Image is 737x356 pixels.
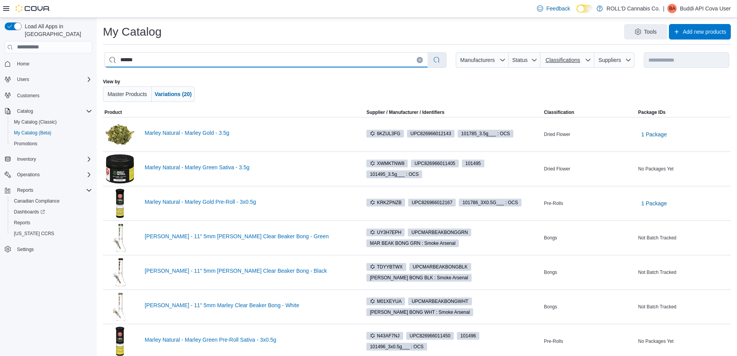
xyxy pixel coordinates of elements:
span: KRKZPNZB [370,199,402,206]
span: TDYYBTWX [370,263,403,270]
button: Home [2,58,95,69]
img: Marley Natural - Marley Gold Pre-Roll - 3x0.5g [104,188,135,219]
span: Canadian Compliance [11,196,92,206]
a: My Catalog (Classic) [11,117,60,127]
button: Customers [2,89,95,101]
button: Add new products [669,24,731,40]
span: UPC 826966011405 [414,160,455,167]
span: Manufacturers [460,57,495,63]
div: No Packages Yet [637,337,731,346]
span: UPCMARBEAKBONGBLK [409,263,471,271]
span: M01XEYUA [370,298,402,305]
button: Canadian Compliance [8,196,95,206]
span: UPC826966011405 [411,160,458,167]
span: Dashboards [11,207,92,217]
span: Operations [14,170,92,179]
span: 101495_3.5g___ : OCS [370,171,419,178]
span: Catalog [17,108,33,114]
span: My Catalog (Beta) [14,130,51,136]
span: UPC MARBEAKBONGGRN [411,229,468,236]
span: [PERSON_NAME] BONG BLK : Smoke Arsenal [370,274,468,281]
p: Buddi API Cova User [680,4,731,13]
span: Settings [14,244,92,254]
span: Promotions [11,139,92,148]
div: Supplier / Manufacturer / Identifiers [366,109,444,115]
a: Dashboards [8,206,95,217]
div: Not Batch Tracked [637,268,731,277]
a: Home [14,59,32,69]
span: Users [14,75,92,84]
a: Feedback [534,1,573,16]
button: Users [14,75,32,84]
a: Customers [14,91,43,100]
img: Cova [15,5,50,12]
span: Reports [14,220,30,226]
span: MAR BEAK BONG GRN : Smoke Arsenal [370,240,455,247]
span: 101495 [465,160,481,167]
span: N43AF7NJ [370,332,400,339]
span: Variations (20) [155,91,192,97]
button: My Catalog (Beta) [8,127,95,138]
a: [PERSON_NAME] - 11" 5mm [PERSON_NAME] Clear Beaker Bong - Black [145,268,352,274]
button: Inventory [2,154,95,165]
span: 101786_3X0.5G___ : OCS [459,199,521,206]
button: Operations [14,170,43,179]
button: Reports [8,217,95,228]
span: Load All Apps in [GEOGRAPHIC_DATA] [22,22,92,38]
a: [US_STATE] CCRS [11,229,57,238]
span: Canadian Compliance [14,198,60,204]
button: Catalog [14,107,36,116]
div: No Packages Yet [637,164,731,174]
span: UPC 826966012143 [410,130,451,137]
a: Dashboards [11,207,48,217]
a: Reports [11,218,33,227]
span: 101785_3.5g___ : OCS [461,130,510,137]
button: Master Products [103,86,152,102]
a: [PERSON_NAME] - 11" 5mm [PERSON_NAME] Clear Beaker Bong - Green [145,233,352,239]
div: Bongs [542,302,636,311]
img: Marley - 11" 5mm Marley Clear Beaker Bong - Green [104,222,135,253]
span: Add new products [683,28,726,36]
div: Dried Flower [542,130,636,139]
span: Catalog [14,107,92,116]
span: Supplier / Manufacturer / Identifiers [356,109,444,115]
div: Not Batch Tracked [637,233,731,242]
span: Reports [11,218,92,227]
div: Pre-Rolls [542,337,636,346]
a: Promotions [11,139,41,148]
span: Users [17,76,29,83]
span: Package IDs [638,109,666,115]
span: 101495_3.5g___ : OCS [366,170,422,178]
span: My Catalog (Classic) [14,119,57,125]
a: My Catalog (Beta) [11,128,55,138]
span: 6KZUL3FG [370,130,400,137]
span: Home [14,59,92,69]
span: Customers [14,90,92,100]
a: Settings [14,245,37,254]
h1: My Catalog [103,24,162,40]
button: Suppliers [594,52,634,68]
span: Suppliers [598,57,621,63]
span: 1 Package [641,199,667,207]
span: 101786_3X0.5G___ : OCS [462,199,518,206]
button: Status [509,52,541,68]
button: My Catalog (Classic) [8,117,95,127]
a: Canadian Compliance [11,196,63,206]
span: Reports [14,186,92,195]
a: [PERSON_NAME] - 11" 5mm Marley Clear Beaker Bong - White [145,302,352,308]
span: KRKZPNZB [366,199,405,206]
button: [US_STATE] CCRS [8,228,95,239]
span: MAR BEAK BONG GRN : Smoke Arsenal [366,239,459,247]
span: 101496_3x0.5g___ : OCS [370,343,424,350]
span: Washington CCRS [11,229,92,238]
button: Classifications [540,52,594,68]
span: Settings [17,246,34,253]
span: Status [512,57,528,63]
span: Home [17,61,29,67]
span: Reports [17,187,33,193]
span: [US_STATE] CCRS [14,230,54,237]
a: Marley Natural - Marley Green Sativa - 3.5g [145,164,352,170]
span: My Catalog (Classic) [11,117,92,127]
input: Dark Mode [576,5,593,13]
